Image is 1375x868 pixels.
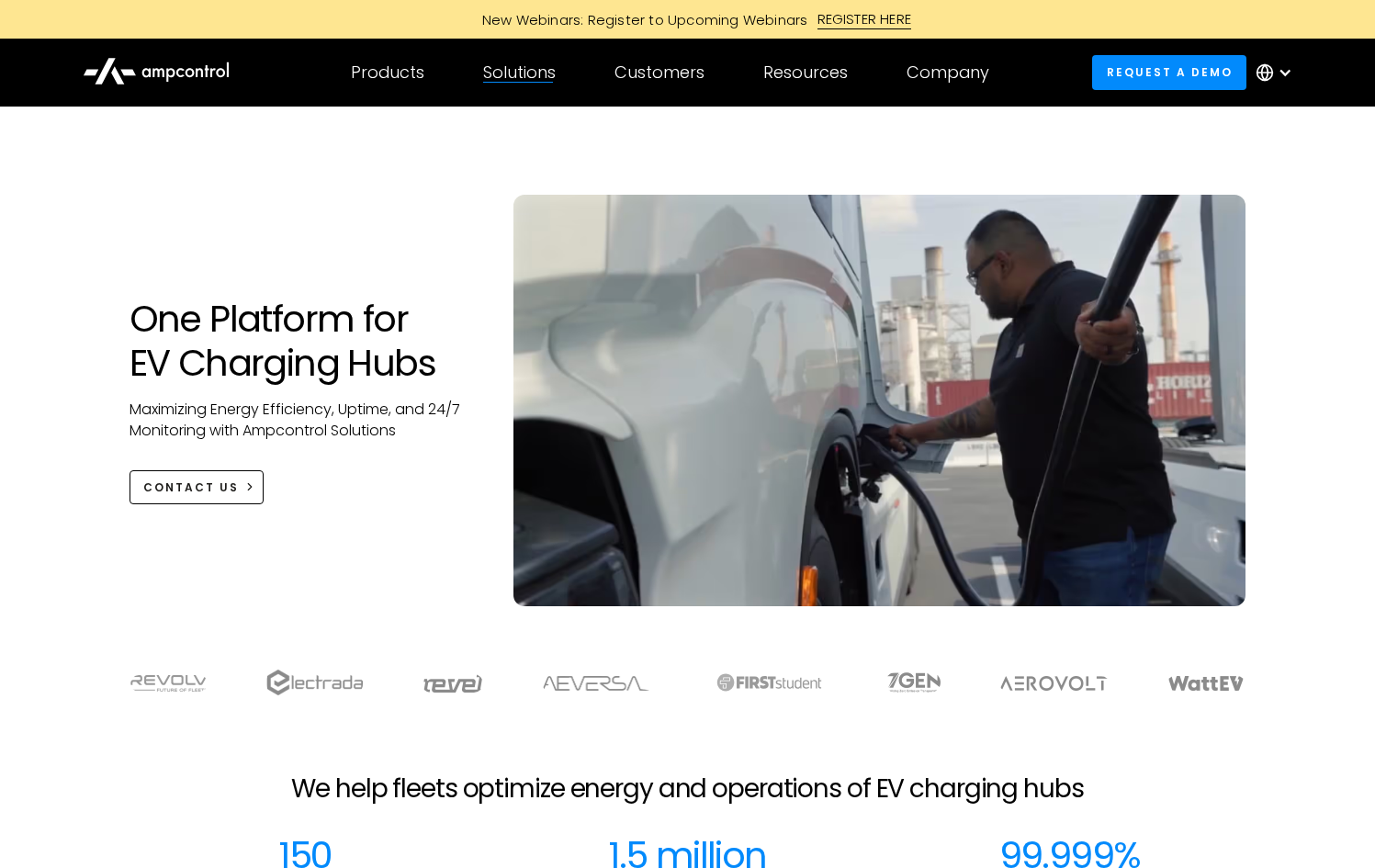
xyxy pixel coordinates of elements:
[130,470,265,504] a: CONTACT US
[817,9,912,29] div: REGISTER HERE
[266,670,363,695] img: electrada logo
[763,62,848,83] div: Resources
[614,62,704,83] div: Customers
[130,400,478,441] p: Maximizing Energy Efficiency, Uptime, and 24/7 Monitoring with Ampcontrol Solutions
[907,62,989,83] div: Company
[143,479,239,496] div: CONTACT US
[483,62,556,83] div: Solutions
[130,297,478,385] h1: One Platform for EV Charging Hubs
[1167,676,1245,691] img: WattEV logo
[999,676,1109,691] img: Aerovolt Logo
[1092,55,1246,89] a: Request a demo
[351,62,424,83] div: Products
[275,9,1101,29] a: New Webinars: Register to Upcoming WebinarsREGISTER HERE
[291,773,1083,805] h2: We help fleets optimize energy and operations of EV charging hubs
[464,10,817,29] div: New Webinars: Register to Upcoming Webinars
